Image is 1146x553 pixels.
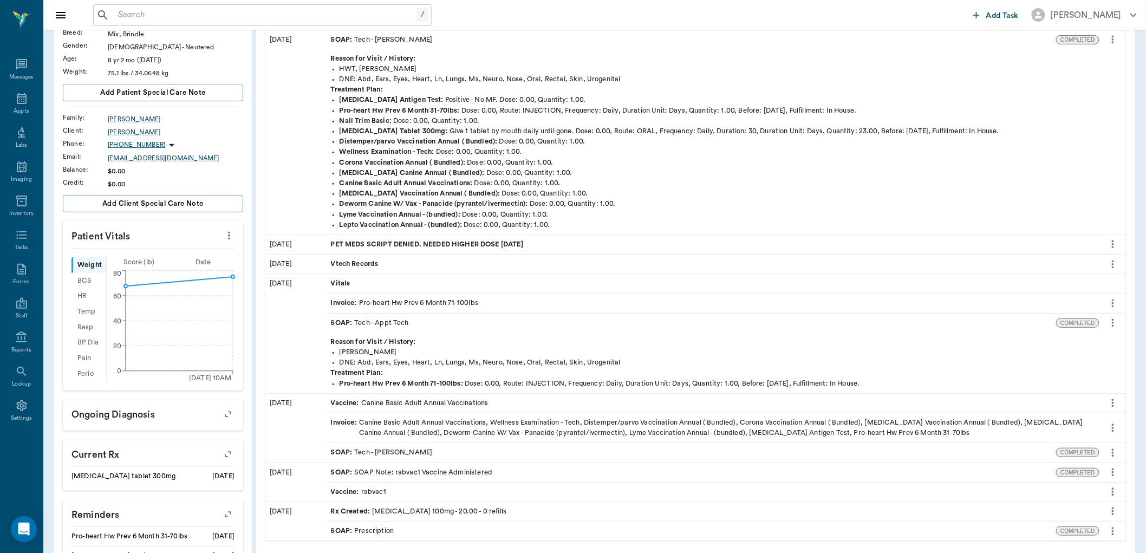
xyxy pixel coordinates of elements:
span: Vaccine : [331,398,361,408]
div: Forms [13,278,29,286]
tspan: 40 [113,318,121,324]
div: Tasks [15,244,28,252]
div: DNE: Abd, Ears, Eyes, Heart, Ln, Lungs, Ms, Neuro, Nose, Oral, Rectal, Skin, Urogenital [340,357,1122,368]
strong: Reason for Visit / History: [331,339,416,345]
div: Labs [16,141,27,149]
strong: Wellness Examination - Tech : [340,148,434,155]
div: Dose: 0.00, Quantity: 1.00 [340,210,1122,220]
span: Vtech Records [331,259,381,269]
span: Rx Created : [331,506,373,517]
div: Dose: 0.00, Quantity: 1.00 [340,158,1122,168]
div: Age : [63,54,108,63]
button: more [1104,314,1122,332]
span: . [854,107,856,114]
div: [PERSON_NAME] [340,347,1122,357]
span: Positive - No MF. [445,96,500,103]
a: [PERSON_NAME] [108,127,243,137]
span: . [583,138,585,145]
button: more [1104,394,1122,412]
span: . [570,170,572,176]
div: Resp [71,320,106,335]
button: more [1104,502,1122,521]
div: Pain [71,350,106,366]
div: rabvac1 [331,487,386,497]
div: Perio [71,366,106,382]
div: Dose: 0.00, Quantity: 1.00 [340,116,1122,126]
strong: Treatment Plan: [331,369,383,376]
p: Ongoing diagnosis [63,399,243,426]
strong: Nail Trim Basic : [340,118,392,124]
strong: Lyme Vaccination Annual - (bundled) : [340,211,460,218]
div: [DATE] [265,255,327,274]
button: more [1104,463,1122,482]
div: DNE: Abd, Ears, Eyes, Heart, Ln, Lungs, Ms, Neuro, Nose, Oral, Rectal, Skin, Urogenital [340,74,1122,84]
span: . [584,96,586,103]
div: [DATE] [265,463,327,502]
div: Phone : [63,139,108,148]
span: . [546,211,548,218]
strong: Pro-heart Hw Prev 6 Month 71-100lbs : [340,380,463,387]
div: [DATE] [265,30,327,235]
span: Vaccine : [331,487,361,497]
div: Score ( lb ) [107,257,171,268]
span: . [548,222,550,228]
div: Dose: 0.00, Quantity: 1.00 [340,178,1122,188]
a: [EMAIL_ADDRESS][DOMAIN_NAME] [108,153,243,163]
div: Balance : [63,165,108,174]
span: COMPLETED [1057,319,1099,327]
div: Open Intercom Messenger [11,516,37,542]
div: Dose: 0.00, Route: ORAL, Frequency: Daily, Duration: 30, Duration Unit: Days, Quantity: 23.00, Be... [340,126,1122,136]
tspan: 60 [113,292,121,299]
span: . [585,190,588,197]
div: Tech - Appt Tech [331,318,409,328]
div: HWT, [PERSON_NAME] [340,64,1122,74]
button: more [1104,30,1122,49]
div: Staff [16,312,27,320]
div: [DATE] [265,394,327,463]
strong: [MEDICAL_DATA] Antigen Test : [340,96,444,103]
div: Temp [71,304,106,320]
button: Add Task [969,5,1023,25]
div: Settings [11,414,32,422]
p: Patient Vitals [63,221,243,248]
div: Canine Basic Adult Annual Vaccinations [331,398,489,408]
p: Current Rx [63,439,243,466]
div: BP Dia [71,335,106,351]
strong: Lepto Vaccination Annual - (bundled) : [340,222,463,228]
div: [PERSON_NAME] [108,114,243,124]
button: [PERSON_NAME] [1023,5,1145,25]
strong: Canine Basic Adult Annual Vaccinations : [340,180,473,186]
strong: [MEDICAL_DATA] Tablet 300mg : [340,128,448,134]
strong: [MEDICAL_DATA] Vaccination Annual ( Bundled) : [340,190,500,197]
div: Inventory [9,210,34,218]
button: Close drawer [50,4,71,26]
div: Dose: 0.00, Quantity: 1.00 [340,168,1122,178]
div: Pro-heart Hw Prev 6 Month 31-70lbs [71,531,187,542]
span: . [614,200,616,207]
div: Mix, Brindle [108,29,243,39]
span: COMPLETED [1057,469,1099,477]
div: Dose: 0.00, Route: INJECTION, Frequency: Daily, Duration Unit: Days, Quantity: 1.00, Before: [DAT... [340,379,1122,389]
div: [DATE] [265,502,327,541]
span: Invoice : [331,418,359,438]
div: Imaging [11,175,32,184]
div: Lookup [12,380,31,388]
button: Add client Special Care Note [63,195,243,212]
div: Prescription [331,526,394,536]
span: PET MEDS SCRIPT DENIED. NEEDED HIGHER DOSE [DATE] [331,239,525,250]
span: . [551,159,553,166]
span: Add patient Special Care Note [100,87,205,99]
span: Vitals [331,278,353,289]
strong: Treatment Plan: [331,86,383,93]
input: Search [114,8,416,23]
span: SOAP : [331,318,355,328]
div: Gender : [63,41,108,50]
button: more [1104,522,1122,541]
p: Reminders [63,499,243,526]
span: SOAP : [331,447,355,458]
strong: [MEDICAL_DATA] Canine Annual ( Bundled) : [340,170,485,176]
div: Tech - [PERSON_NAME] [331,447,433,458]
button: more [1104,419,1122,437]
div: [DATE] [265,235,327,254]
